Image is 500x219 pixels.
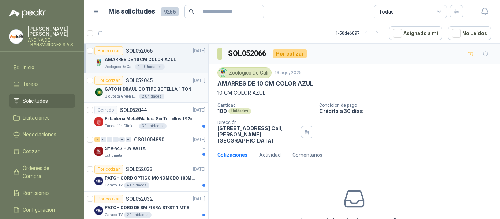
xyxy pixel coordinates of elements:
[105,116,196,122] p: Estantería Metal/Madera Sin Tornillos 192x100x50 cm 5 Niveles Gris
[273,49,307,58] div: Por cotizar
[9,111,75,125] a: Licitaciones
[23,206,55,214] span: Configuración
[448,26,491,40] button: No Leídos
[319,103,497,108] p: Condición de pago
[193,48,205,54] p: [DATE]
[94,147,103,156] img: Company Logo
[105,153,123,159] p: Estrumetal
[217,120,298,125] p: Dirección
[193,107,205,114] p: [DATE]
[84,103,208,132] a: CerradoSOL052044[DATE] Company LogoEstantería Metal/Madera Sin Tornillos 192x100x50 cm 5 Niveles ...
[94,135,207,159] a: 3 0 0 0 0 0 GSOL004890[DATE] Company LogoSYV-947 P09 VATIAEstrumetal
[105,64,134,70] p: Zoologico De Cali
[28,38,75,47] p: ANDINA DE TRANSMISIONES S.A.S
[9,186,75,200] a: Remisiones
[94,195,123,203] div: Por cotizar
[219,69,227,77] img: Company Logo
[105,123,138,129] p: Fundación Clínica Shaio
[189,9,194,14] span: search
[124,212,152,218] div: 20 Unidades
[23,147,40,155] span: Cotizar
[217,89,491,97] p: 10 CM COLOR AZUL
[228,48,267,59] h3: SOL052066
[94,137,100,142] div: 3
[9,94,75,108] a: Solicitudes
[94,58,103,67] img: Company Logo
[378,8,394,16] div: Todas
[389,26,442,40] button: Asignado a mi
[105,175,196,182] p: PATCH CORD OPTICO MONOMODO 100MTS
[107,137,112,142] div: 0
[119,137,125,142] div: 0
[139,94,164,99] div: 2 Unidades
[94,177,103,185] img: Company Logo
[292,151,322,159] div: Comentarios
[105,212,123,218] p: Caracol TV
[94,206,103,215] img: Company Logo
[84,162,208,192] a: Por cotizarSOL052033[DATE] Company LogoPATCH CORD OPTICO MONOMODO 100MTSCaracol TV4 Unidades
[217,80,313,87] p: AMARRES DE 10 CM COLOR AZUL
[23,131,56,139] span: Negociaciones
[9,144,75,158] a: Cotizar
[105,56,176,63] p: AMARRES DE 10 CM COLOR AZUL
[217,151,247,159] div: Cotizaciones
[217,125,298,144] p: [STREET_ADDRESS] Cali , [PERSON_NAME][GEOGRAPHIC_DATA]
[319,108,497,114] p: Crédito a 30 días
[101,137,106,142] div: 0
[94,46,123,55] div: Por cotizar
[23,189,50,197] span: Remisiones
[94,165,123,174] div: Por cotizar
[94,76,123,85] div: Por cotizar
[9,77,75,91] a: Tareas
[94,88,103,97] img: Company Logo
[126,48,153,53] p: SOL052066
[193,77,205,84] p: [DATE]
[94,106,117,114] div: Cerrado
[193,166,205,173] p: [DATE]
[259,151,281,159] div: Actividad
[84,73,208,103] a: Por cotizarSOL052045[DATE] Company LogoGATO HIDRAULICO TIPO BOTELLA 1 TONBioCosta Green Energy S....
[23,164,68,180] span: Órdenes de Compra
[126,196,153,201] p: SOL052032
[9,161,75,183] a: Órdenes de Compra
[336,27,383,39] div: 1 - 50 de 6097
[126,167,153,172] p: SOL052033
[193,196,205,203] p: [DATE]
[126,137,131,142] div: 0
[23,114,50,122] span: Licitaciones
[217,103,313,108] p: Cantidad
[193,136,205,143] p: [DATE]
[105,145,146,152] p: SYV-947 P09 VATIA
[9,60,75,74] a: Inicio
[9,128,75,141] a: Negociaciones
[23,80,39,88] span: Tareas
[126,78,153,83] p: SOL052045
[105,86,191,93] p: GATO HIDRAULICO TIPO BOTELLA 1 TON
[105,204,189,211] p: PATCH CORD DE SM FIBRA ST-ST 1 MTS
[9,9,46,18] img: Logo peakr
[23,63,34,71] span: Inicio
[94,117,103,126] img: Company Logo
[135,64,165,70] div: 100 Unidades
[217,108,227,114] p: 100
[9,203,75,217] a: Configuración
[275,69,302,76] p: 13 ago, 2025
[105,94,138,99] p: BioCosta Green Energy S.A.S
[134,137,164,142] p: GSOL004890
[23,97,48,105] span: Solicitudes
[113,137,119,142] div: 0
[84,44,208,73] a: Por cotizarSOL052066[DATE] Company LogoAMARRES DE 10 CM COLOR AZULZoologico De Cali100 Unidades
[108,6,155,17] h1: Mis solicitudes
[28,26,75,37] p: [PERSON_NAME] [PERSON_NAME]
[124,182,149,188] div: 4 Unidades
[217,67,272,78] div: Zoologico De Cali
[9,30,23,44] img: Company Logo
[105,182,123,188] p: Caracol TV
[161,7,179,16] span: 9256
[139,123,167,129] div: 30 Unidades
[120,107,147,113] p: SOL052044
[228,108,251,114] div: Unidades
